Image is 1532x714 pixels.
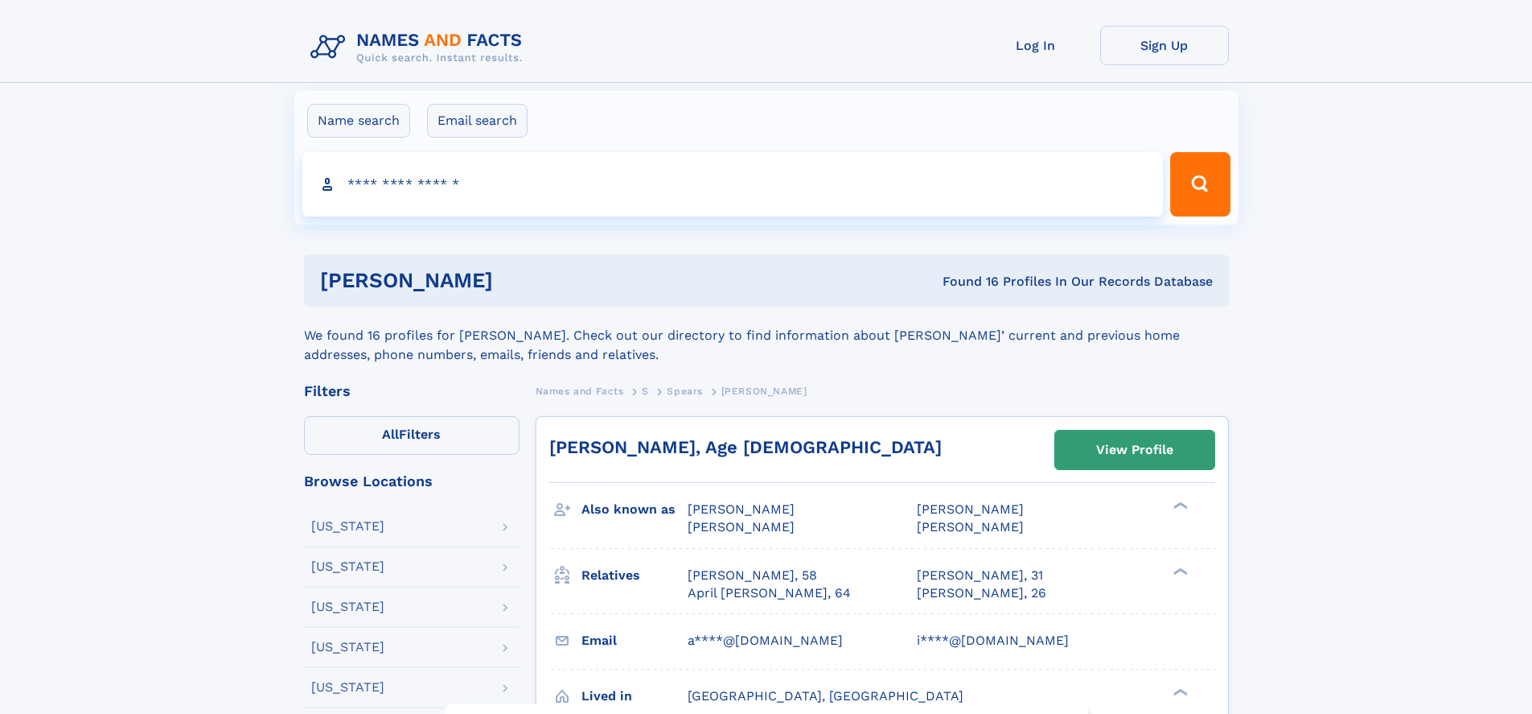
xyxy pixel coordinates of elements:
[917,501,1024,517] span: [PERSON_NAME]
[536,381,624,401] a: Names and Facts
[917,567,1043,584] a: [PERSON_NAME], 31
[311,520,384,533] div: [US_STATE]
[1169,687,1189,697] div: ❯
[667,386,703,397] span: Spears
[917,519,1024,534] span: [PERSON_NAME]
[688,688,963,704] span: [GEOGRAPHIC_DATA], [GEOGRAPHIC_DATA]
[304,384,520,398] div: Filters
[917,584,1046,602] a: [PERSON_NAME], 26
[427,104,528,138] label: Email search
[688,519,795,534] span: [PERSON_NAME]
[382,427,399,442] span: All
[302,152,1164,217] input: search input
[311,681,384,694] div: [US_STATE]
[971,26,1100,65] a: Log In
[307,104,410,138] label: Name search
[1170,152,1230,217] button: Search Button
[320,270,718,291] h1: [PERSON_NAME]
[581,683,688,710] h3: Lived in
[642,386,649,397] span: S
[1169,501,1189,511] div: ❯
[581,496,688,523] h3: Also known as
[688,567,817,584] a: [PERSON_NAME], 58
[304,474,520,489] div: Browse Locations
[304,307,1229,365] div: We found 16 profiles for [PERSON_NAME]. Check out our directory to find information about [PERSON...
[1055,431,1214,469] a: View Profile
[549,437,942,457] a: [PERSON_NAME], Age [DEMOGRAPHIC_DATA]
[667,381,703,401] a: Spears
[1100,26,1229,65] a: Sign Up
[304,26,536,69] img: Logo Names and Facts
[1096,431,1173,468] div: View Profile
[581,627,688,654] h3: Email
[688,501,795,517] span: [PERSON_NAME]
[311,560,384,573] div: [US_STATE]
[311,601,384,613] div: [US_STATE]
[304,416,520,455] label: Filters
[717,273,1213,291] div: Found 16 Profiles In Our Records Database
[688,584,851,602] a: April [PERSON_NAME], 64
[721,386,807,397] span: [PERSON_NAME]
[581,562,688,589] h3: Relatives
[311,641,384,654] div: [US_STATE]
[642,381,649,401] a: S
[1169,566,1189,576] div: ❯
